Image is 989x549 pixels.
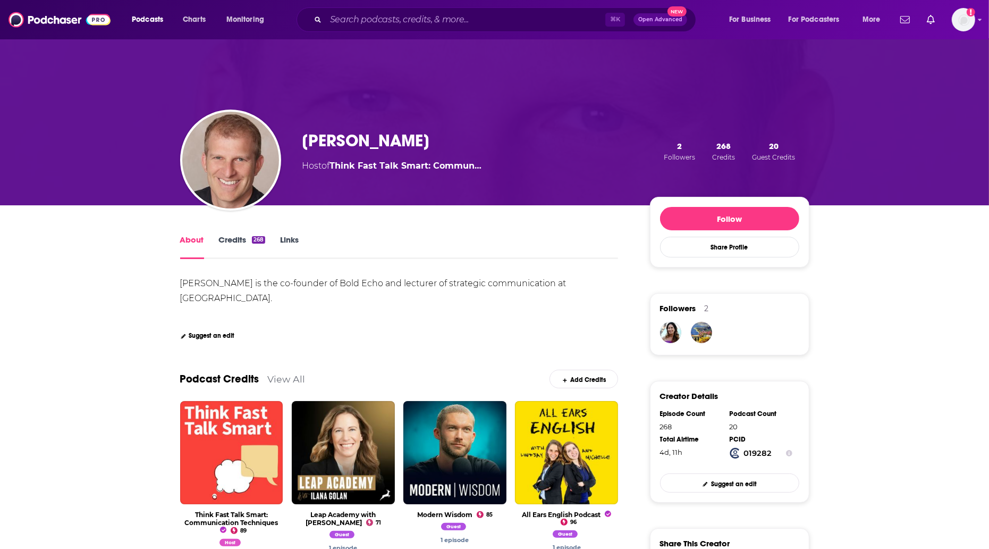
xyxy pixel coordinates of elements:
[9,10,111,30] img: Podchaser - Follow, Share and Rate Podcasts
[789,12,840,27] span: For Podcasters
[923,11,939,29] a: Show notifications dropdown
[180,278,569,303] div: [PERSON_NAME] is the co-founder of Bold Echo and lecturer of strategic communication at [GEOGRAPH...
[240,529,247,533] span: 89
[182,112,279,209] img: Matt Abrahams
[730,422,792,431] div: 20
[180,332,235,339] a: Suggest an edit
[302,161,322,171] span: Host
[743,448,772,458] strong: 019282
[855,11,894,28] button: open menu
[730,410,792,418] div: Podcast Count
[486,513,493,517] span: 85
[329,533,357,540] a: Matt Abrahams
[660,410,723,418] div: Episode Count
[268,373,306,385] a: View All
[330,161,482,171] a: Think Fast Talk Smart: Communication Techniques
[749,140,798,162] button: 20Guest Credits
[322,161,482,171] span: of
[219,11,278,28] button: open menu
[252,236,265,244] div: 268
[561,519,577,526] a: 96
[184,511,278,535] a: Think Fast Talk Smart: Communication Techniques
[677,141,682,151] span: 2
[660,473,799,492] a: Suggest an edit
[712,153,735,161] span: Credits
[633,13,687,26] button: Open AdvancedNew
[124,11,177,28] button: open menu
[280,235,299,259] a: Links
[477,511,493,518] a: 85
[605,13,625,27] span: ⌘ K
[782,11,855,28] button: open menu
[769,141,779,151] span: 20
[219,540,243,548] a: Matt Abrahams
[180,372,259,386] a: Podcast Credits
[664,153,695,161] span: Followers
[967,8,975,16] svg: Add a profile image
[570,520,577,525] span: 96
[553,530,578,538] span: Guest
[231,527,247,534] a: 89
[326,11,605,28] input: Search podcasts, credits, & more...
[691,322,712,343] img: v1v1enne
[716,141,731,151] span: 268
[752,153,795,161] span: Guest Credits
[366,519,381,526] a: 71
[441,536,469,544] a: Matt Abrahams
[306,511,376,527] a: Leap Academy with Ilana Golan
[638,17,682,22] span: Open Advanced
[132,12,163,27] span: Podcasts
[705,304,709,313] div: 2
[522,511,611,519] a: All Ears English Podcast
[730,448,740,459] img: Podchaser Creator ID logo
[183,12,206,27] span: Charts
[660,448,683,456] span: 107 hours, 55 minutes, 59 seconds
[660,391,718,401] h3: Creator Details
[722,11,784,28] button: open menu
[661,140,698,162] button: 2Followers
[176,11,212,28] a: Charts
[952,8,975,31] span: Logged in as itang
[376,521,381,525] span: 71
[417,511,472,519] a: Modern Wisdom
[219,235,265,259] a: Credits268
[952,8,975,31] img: User Profile
[219,539,241,546] span: Host
[660,207,799,230] button: Follow
[660,322,681,343] img: Dhebora
[180,235,204,259] a: About
[660,538,730,548] h3: Share This Creator
[730,435,792,444] div: PCID
[329,531,354,538] span: Guest
[952,8,975,31] button: Show profile menu
[550,370,618,388] a: Add Credits
[302,130,430,151] h1: [PERSON_NAME]
[709,140,738,162] button: 268Credits
[307,7,706,32] div: Search podcasts, credits, & more...
[660,422,723,431] div: 268
[441,523,466,530] span: Guest
[226,12,264,27] span: Monitoring
[667,6,687,16] span: New
[729,12,771,27] span: For Business
[553,532,580,539] a: Matt Abrahams
[786,448,792,459] button: Show Info
[863,12,881,27] span: More
[660,435,723,444] div: Total Airtime
[660,237,799,257] button: Share Profile
[441,525,469,532] a: Matt Abrahams
[660,303,696,313] span: Followers
[896,11,914,29] a: Show notifications dropdown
